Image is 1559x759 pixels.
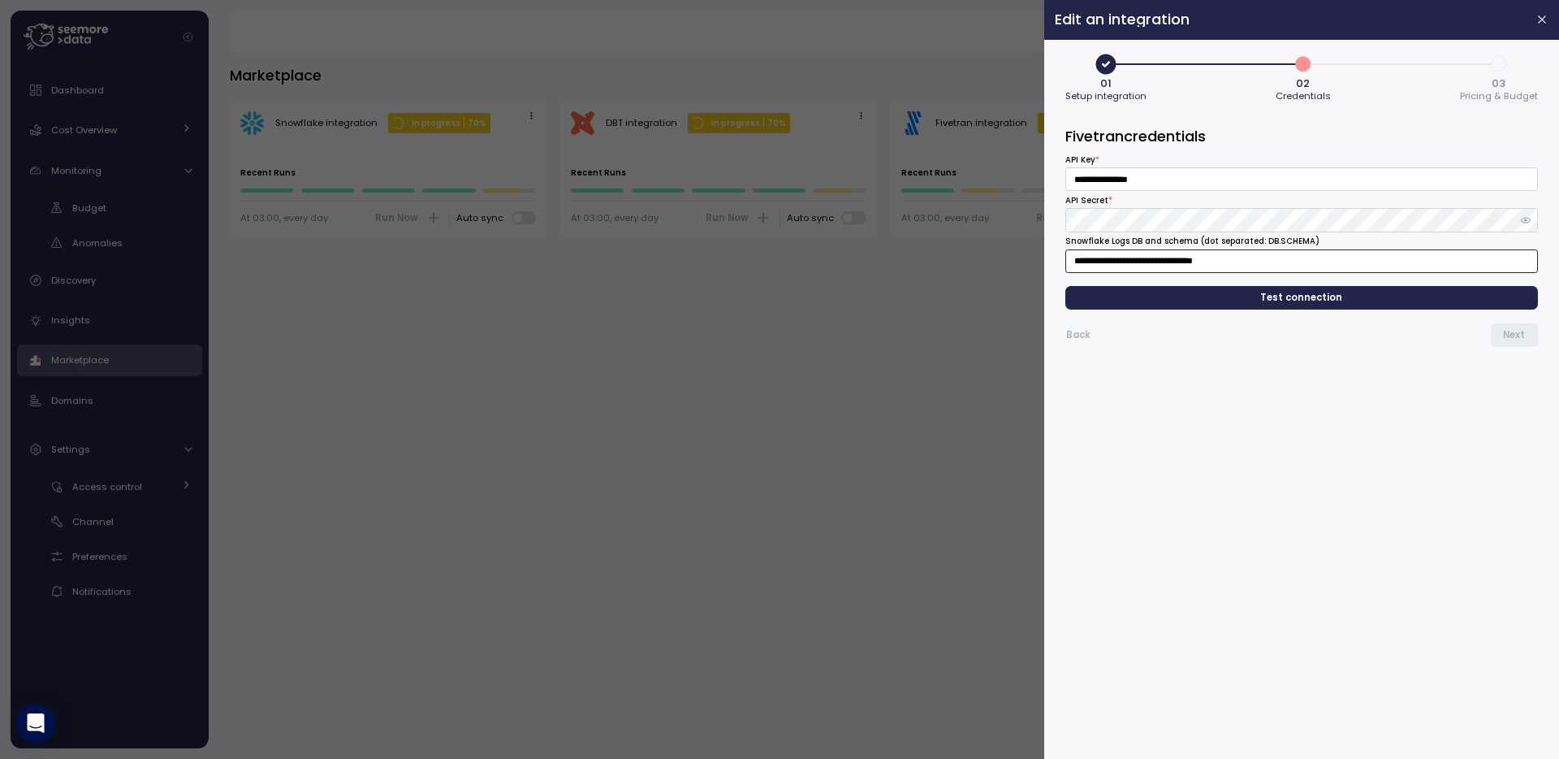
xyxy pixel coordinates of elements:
[1065,286,1538,310] button: Test connection
[1460,50,1538,105] button: 303Pricing & Budget
[1065,126,1538,146] h3: Fivetran credentials
[1100,78,1112,89] span: 01
[1065,50,1147,105] button: 01Setup integration
[1491,323,1538,347] button: Next
[1065,323,1091,347] button: Back
[1485,50,1513,78] span: 3
[1055,12,1522,27] h2: Edit an integration
[1297,78,1311,89] span: 02
[16,704,55,743] div: Open Intercom Messenger
[1492,78,1506,89] span: 03
[1066,324,1090,346] span: Back
[1276,50,1331,105] button: 202Credentials
[1276,92,1331,101] span: Credentials
[1261,287,1343,309] span: Test connection
[1289,50,1317,78] span: 2
[1460,92,1538,101] span: Pricing & Budget
[1503,324,1525,346] span: Next
[1065,92,1147,101] span: Setup integration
